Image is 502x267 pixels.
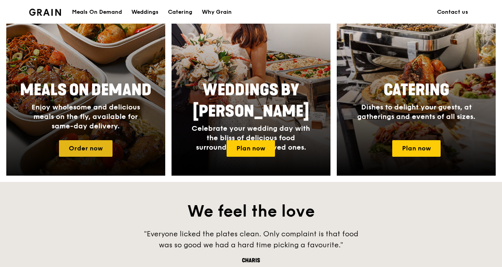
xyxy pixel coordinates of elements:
img: Grain [29,9,61,16]
div: Weddings [131,0,159,24]
span: Weddings by [PERSON_NAME] [193,81,309,121]
a: Order now [59,140,113,157]
span: Celebrate your wedding day with the bliss of delicious food surrounded by your loved ones. [192,124,310,152]
div: Meals On Demand [72,0,122,24]
span: Enjoy wholesome and delicious meals on the fly, available for same-day delivery. [31,103,140,130]
a: Why Grain [197,0,236,24]
a: Catering [163,0,197,24]
span: Catering [384,81,449,100]
div: Why Grain [202,0,232,24]
a: Plan now [392,140,441,157]
a: Weddings [127,0,163,24]
div: "Everyone licked the plates clean. Only complaint is that food was so good we had a hard time pic... [133,228,369,250]
div: Catering [168,0,192,24]
span: Dishes to delight your guests, at gatherings and events of all sizes. [357,103,475,121]
a: Plan now [227,140,275,157]
a: Contact us [432,0,473,24]
div: Charis [133,257,369,265]
span: Meals On Demand [20,81,151,100]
